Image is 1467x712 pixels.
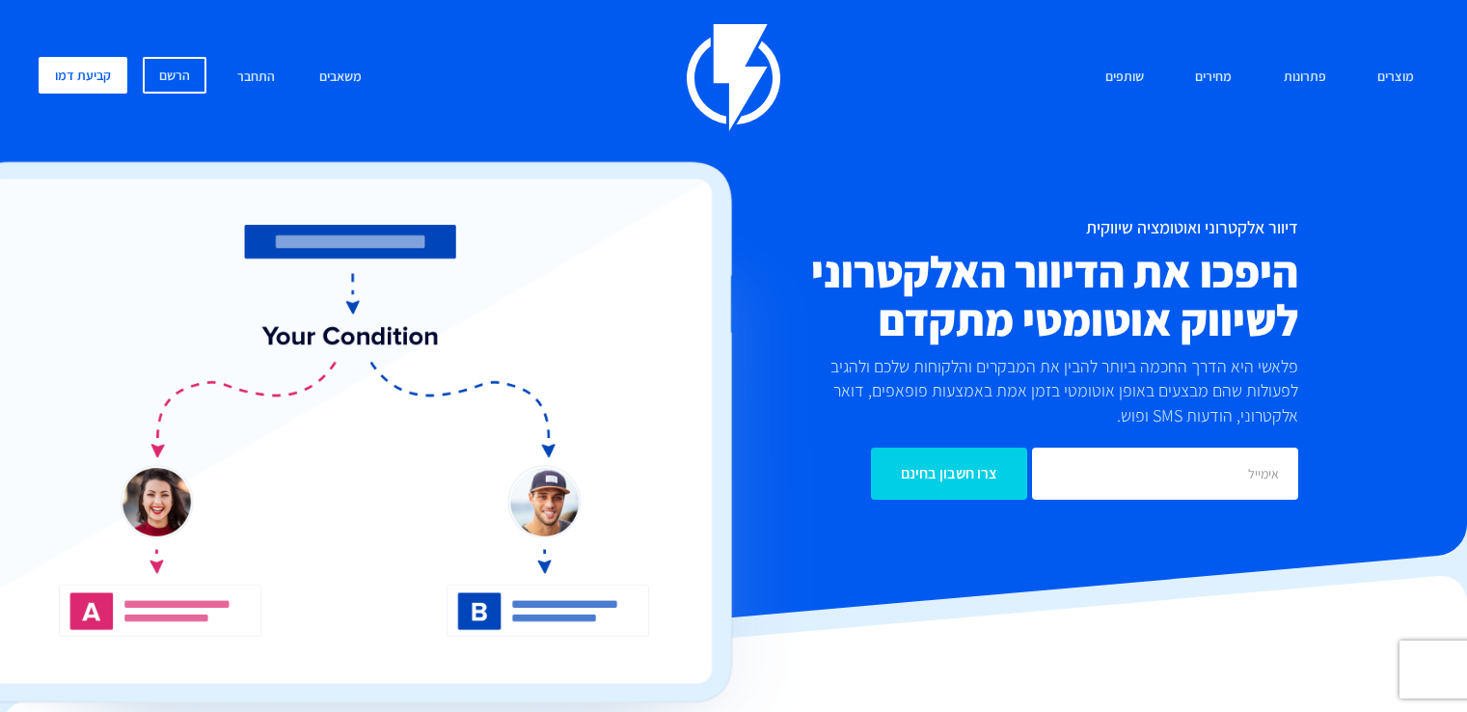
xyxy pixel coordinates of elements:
input: צרו חשבון בחינם [871,448,1027,500]
a: שותפים [1091,57,1158,98]
a: קביעת דמו [39,57,127,94]
a: התחבר [223,57,289,98]
a: משאבים [305,57,376,98]
h2: היפכו את הדיוור האלקטרוני לשיווק אוטומטי מתקדם [632,247,1298,343]
a: הרשם [143,57,206,94]
h1: דיוור אלקטרוני ואוטומציה שיווקית [632,218,1298,237]
a: מוצרים [1363,57,1428,98]
a: מחירים [1181,57,1246,98]
p: פלאשי היא הדרך החכמה ביותר להבין את המבקרים והלקוחות שלכם ולהגיב לפעולות שהם מבצעים באופן אוטומטי... [806,354,1298,428]
a: פתרונות [1269,57,1341,98]
input: אימייל [1032,448,1298,500]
